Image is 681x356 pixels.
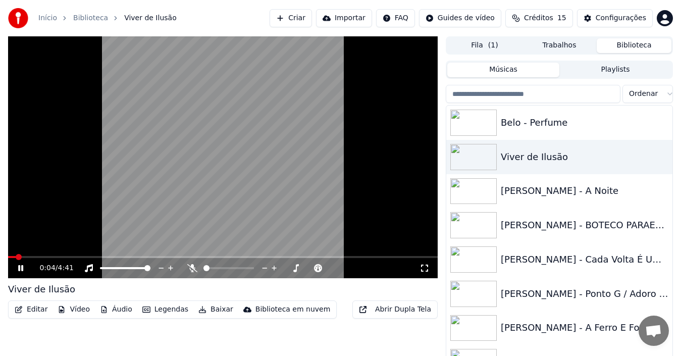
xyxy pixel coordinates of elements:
[38,13,57,23] a: Início
[138,302,192,317] button: Legendas
[11,302,51,317] button: Editar
[559,63,671,77] button: Playlists
[501,321,668,335] div: [PERSON_NAME] - A Ferro E Fogo / Abandonada
[447,38,522,53] button: Fila
[447,63,559,77] button: Músicas
[73,13,108,23] a: Biblioteca
[58,263,74,273] span: 4:41
[96,302,136,317] button: Áudio
[577,9,653,27] button: Configurações
[501,184,668,198] div: [PERSON_NAME] - A Noite
[522,38,597,53] button: Trabalhos
[8,282,75,296] div: Viver de Ilusão
[557,13,566,23] span: 15
[352,300,438,319] button: Abrir Dupla Tela
[629,89,658,99] span: Ordenar
[639,316,669,346] a: Bate-papo aberto
[501,218,668,232] div: [PERSON_NAME] - BOTECO PARAENSE
[524,13,553,23] span: Créditos
[419,9,501,27] button: Guides de vídeo
[8,8,28,28] img: youka
[376,9,415,27] button: FAQ
[316,9,372,27] button: Importar
[501,116,668,130] div: Belo - Perfume
[505,9,573,27] button: Créditos15
[270,9,312,27] button: Criar
[194,302,237,317] button: Baixar
[597,38,671,53] button: Biblioteca
[39,263,64,273] div: /
[488,40,498,50] span: ( 1 )
[255,304,331,315] div: Biblioteca em nuvem
[596,13,646,23] div: Configurações
[38,13,177,23] nav: breadcrumb
[54,302,94,317] button: Vídeo
[501,150,668,164] div: Viver de Ilusão
[501,252,668,267] div: [PERSON_NAME] - Cada Volta É Um Recomeço
[124,13,177,23] span: Viver de Ilusão
[39,263,55,273] span: 0:04
[501,287,668,301] div: [PERSON_NAME] - Ponto G / Adoro Amar Você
